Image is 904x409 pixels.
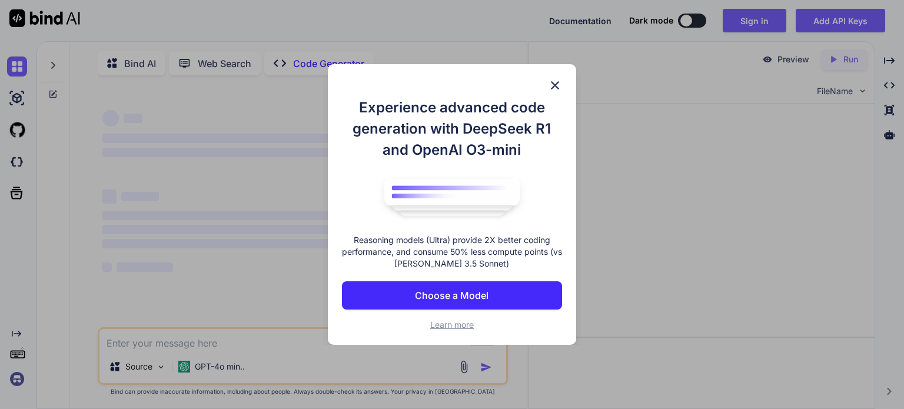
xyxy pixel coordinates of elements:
[375,172,529,223] img: bind logo
[342,281,562,310] button: Choose a Model
[430,320,474,330] span: Learn more
[342,234,562,270] p: Reasoning models (Ultra) provide 2X better coding performance, and consume 50% less compute point...
[342,97,562,161] h1: Experience advanced code generation with DeepSeek R1 and OpenAI O3-mini
[548,78,562,92] img: close
[415,288,488,302] p: Choose a Model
